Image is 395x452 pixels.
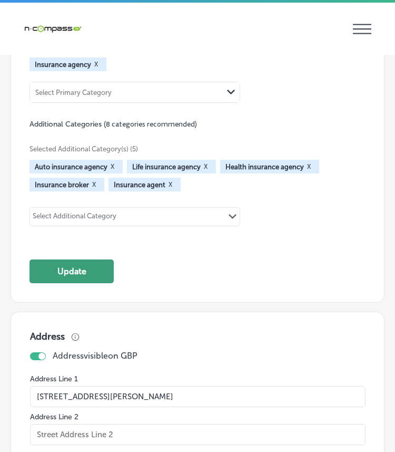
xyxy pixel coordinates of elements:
span: Selected Additional Category(s) (5) [29,145,357,153]
button: Update [29,259,114,283]
label: Address Line 1 [30,374,366,383]
button: X [304,162,314,171]
span: Life insurance agency [132,163,201,171]
label: Address Line 2 [30,412,366,421]
button: X [165,180,175,189]
p: Address visible on GBP [53,351,137,361]
h3: Address [30,331,65,342]
button: X [89,180,99,189]
span: Insurance agent [114,181,165,189]
span: Insurance broker [35,181,89,189]
div: Select Primary Category [35,89,112,97]
span: Insurance agency [35,61,91,69]
span: (8 categories recommended) [104,119,197,129]
span: Auto insurance agency [35,163,107,171]
button: X [201,162,211,171]
button: X [107,162,117,171]
input: Street Address Line 1 [30,386,366,407]
button: X [91,60,101,69]
img: 660ab0bf-5cc7-4cb8-ba1c-48b5ae0f18e60NCTV_CLogo_TV_Black_-500x88.png [24,24,82,34]
div: Select Additional Category [33,212,116,224]
input: Street Address Line 2 [30,424,366,445]
span: Health insurance agency [225,163,304,171]
span: Additional Categories [29,120,197,129]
